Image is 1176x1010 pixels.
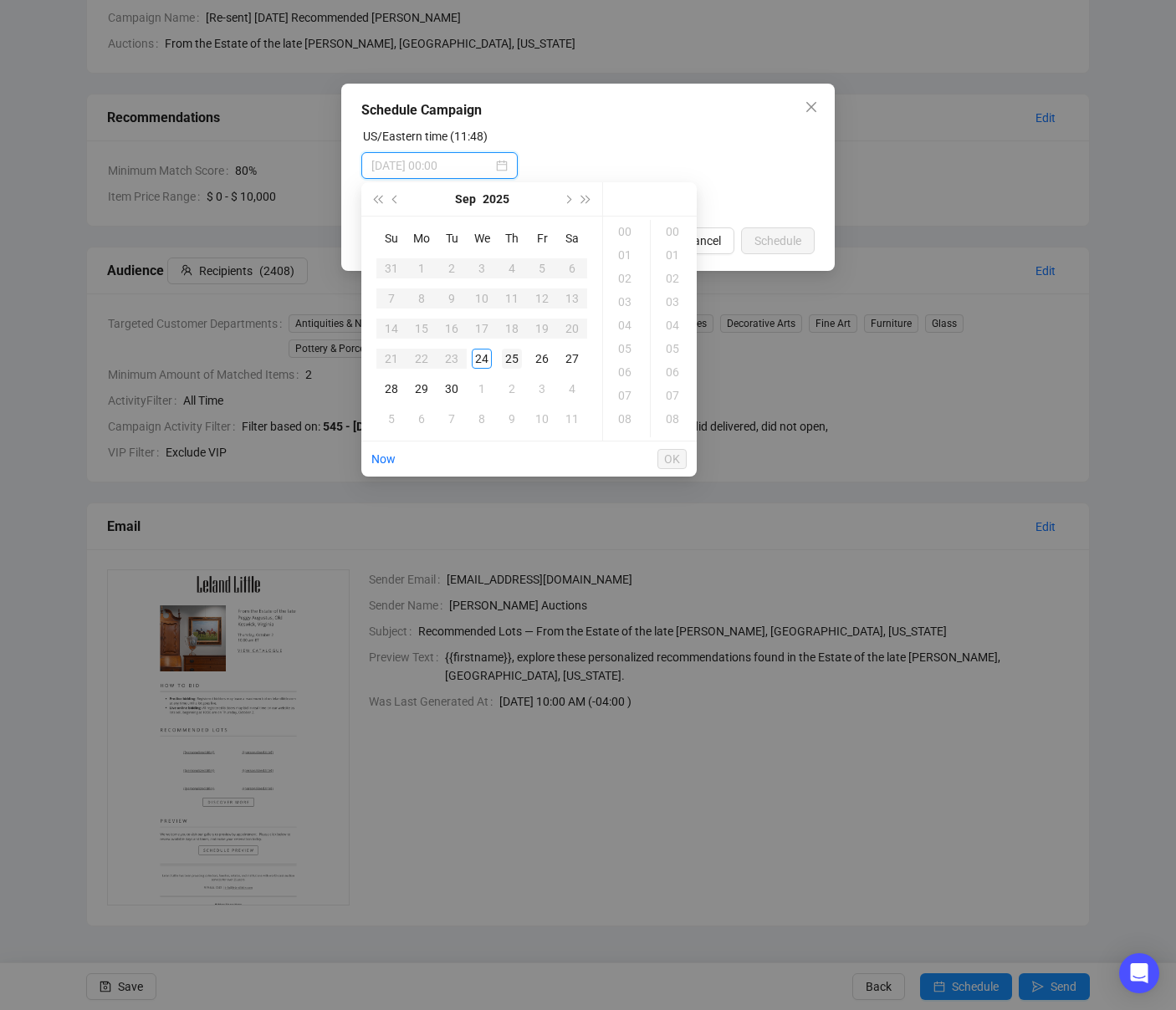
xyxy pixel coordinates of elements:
[376,283,406,314] td: 2025-09-07
[381,379,401,399] div: 28
[406,404,437,434] td: 2025-10-06
[412,319,432,339] div: 15
[381,319,401,339] div: 14
[562,258,582,278] div: 6
[527,404,557,434] td: 2025-10-10
[606,407,647,431] div: 08
[412,379,432,399] div: 29
[606,314,647,337] div: 04
[606,337,647,360] div: 05
[406,374,437,404] td: 2025-09-29
[442,319,462,339] div: 16
[557,314,587,344] td: 2025-09-20
[412,258,432,278] div: 1
[557,404,587,434] td: 2025-10-11
[527,314,557,344] td: 2025-09-19
[497,404,527,434] td: 2025-10-09
[381,258,401,278] div: 31
[654,243,694,267] div: 01
[472,349,492,369] div: 24
[502,258,522,278] div: 4
[606,290,647,314] div: 03
[406,314,437,344] td: 2025-09-15
[472,288,492,309] div: 10
[557,223,587,253] th: Sa
[497,314,527,344] td: 2025-09-18
[606,267,647,290] div: 02
[532,258,552,278] div: 5
[502,379,522,399] div: 2
[412,409,432,429] div: 6
[381,349,401,369] div: 21
[557,344,587,374] td: 2025-09-27
[654,220,694,243] div: 00
[437,223,467,253] th: Tu
[442,379,462,399] div: 30
[502,409,522,429] div: 9
[376,253,406,283] td: 2025-08-31
[442,409,462,429] div: 7
[376,374,406,404] td: 2025-09-28
[406,344,437,374] td: 2025-09-22
[437,253,467,283] td: 2025-09-02
[805,100,818,114] span: close
[654,360,694,384] div: 06
[376,223,406,253] th: Su
[527,223,557,253] th: Fr
[363,130,488,143] label: US/Eastern time (11:48)
[467,344,497,374] td: 2025-09-24
[406,253,437,283] td: 2025-09-01
[532,319,552,339] div: 19
[376,344,406,374] td: 2025-09-21
[606,360,647,384] div: 06
[686,232,721,250] span: Cancel
[437,404,467,434] td: 2025-10-07
[527,283,557,314] td: 2025-09-12
[467,283,497,314] td: 2025-09-10
[527,344,557,374] td: 2025-09-26
[497,283,527,314] td: 2025-09-11
[657,449,687,469] button: OK
[472,379,492,399] div: 1
[562,288,582,309] div: 13
[654,384,694,407] div: 07
[532,288,552,309] div: 12
[502,319,522,339] div: 18
[527,253,557,283] td: 2025-09-05
[381,288,401,309] div: 7
[497,223,527,253] th: Th
[562,349,582,369] div: 27
[798,94,825,120] button: Close
[472,409,492,429] div: 8
[654,290,694,314] div: 03
[371,156,493,175] input: Select date
[455,182,476,216] button: Choose a month
[558,182,576,216] button: Next month (PageDown)
[654,431,694,454] div: 09
[386,182,405,216] button: Previous month (PageUp)
[502,288,522,309] div: 11
[562,409,582,429] div: 11
[381,409,401,429] div: 5
[654,337,694,360] div: 05
[467,223,497,253] th: We
[532,409,552,429] div: 10
[406,223,437,253] th: Mo
[497,344,527,374] td: 2025-09-25
[437,314,467,344] td: 2025-09-16
[606,384,647,407] div: 07
[557,283,587,314] td: 2025-09-13
[672,227,734,254] button: Cancel
[437,344,467,374] td: 2025-09-23
[527,374,557,404] td: 2025-10-03
[437,374,467,404] td: 2025-09-30
[368,182,386,216] button: Last year (Control + left)
[577,182,596,216] button: Next year (Control + right)
[532,379,552,399] div: 3
[654,314,694,337] div: 04
[472,319,492,339] div: 17
[412,349,432,369] div: 22
[472,258,492,278] div: 3
[376,314,406,344] td: 2025-09-14
[467,253,497,283] td: 2025-09-03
